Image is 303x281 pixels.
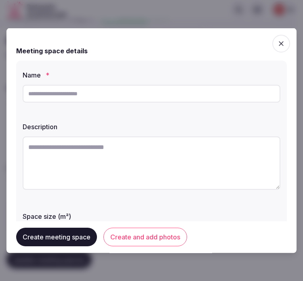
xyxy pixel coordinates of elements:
label: Name [23,72,280,78]
h2: Meeting space details [16,46,88,56]
label: Description [23,124,280,130]
button: Create and add photos [103,228,187,246]
button: Create meeting space [16,228,97,246]
label: Space size (m²) [23,213,280,220]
